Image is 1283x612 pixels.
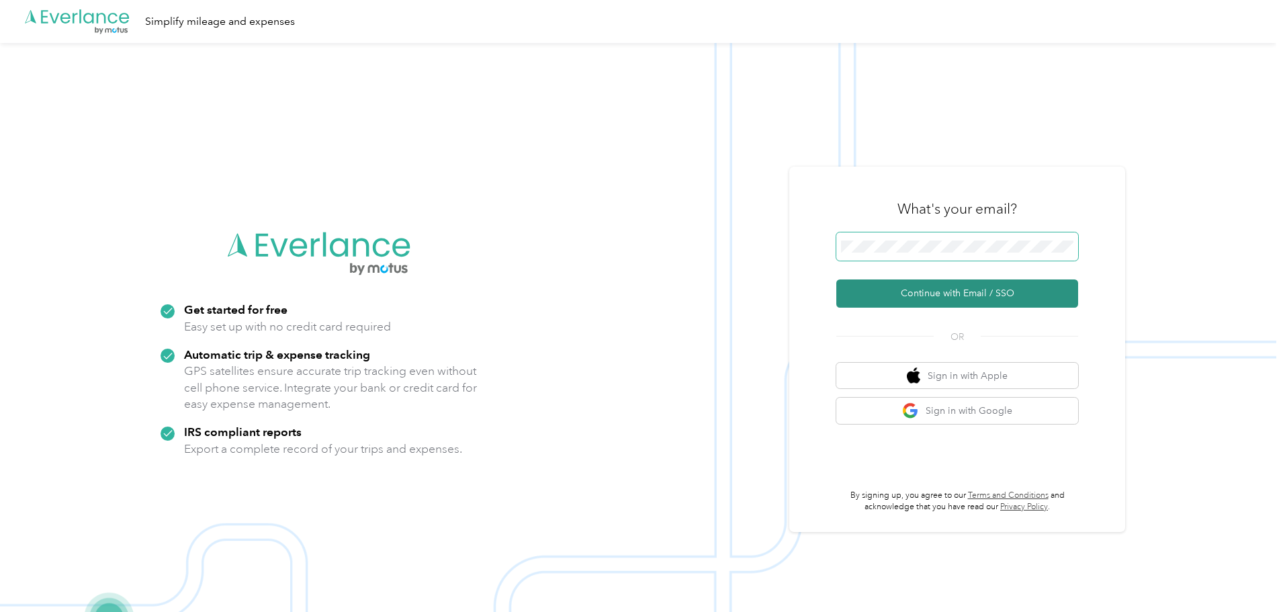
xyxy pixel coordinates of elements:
[836,398,1078,424] button: google logoSign in with Google
[897,200,1017,218] h3: What's your email?
[184,363,478,412] p: GPS satellites ensure accurate trip tracking even without cell phone service. Integrate your bank...
[1000,502,1048,512] a: Privacy Policy
[1055,238,1071,255] keeper-lock: Open Keeper Popup
[836,490,1078,513] p: By signing up, you agree to our and acknowledge that you have read our .
[836,279,1078,308] button: Continue with Email / SSO
[907,367,920,384] img: apple logo
[968,490,1049,500] a: Terms and Conditions
[184,347,370,361] strong: Automatic trip & expense tracking
[184,318,391,335] p: Easy set up with no credit card required
[902,402,919,419] img: google logo
[934,330,981,344] span: OR
[184,441,462,457] p: Export a complete record of your trips and expenses.
[145,13,295,30] div: Simplify mileage and expenses
[184,302,287,316] strong: Get started for free
[836,363,1078,389] button: apple logoSign in with Apple
[184,425,302,439] strong: IRS compliant reports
